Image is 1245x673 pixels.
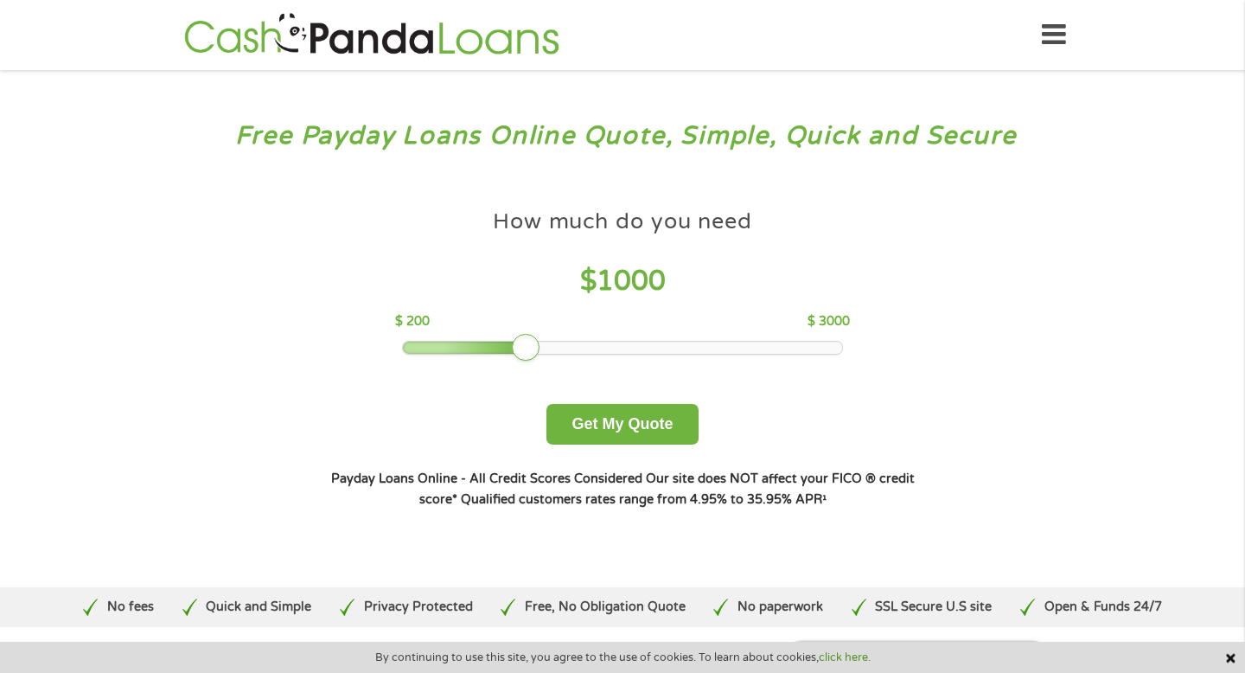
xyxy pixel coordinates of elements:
p: SSL Secure U.S site [875,598,992,617]
h3: Free Payday Loans Online Quote, Simple, Quick and Secure [50,120,1196,152]
h4: How much do you need [493,208,752,236]
p: Open & Funds 24/7 [1044,598,1162,617]
p: Privacy Protected [364,598,473,617]
button: Get My Quote [546,404,698,445]
p: $ 200 [395,312,430,331]
strong: Our site does NOT affect your FICO ® credit score* [419,471,915,507]
strong: Qualified customers rates range from 4.95% to 35.95% APR¹ [461,492,827,507]
span: By continuing to use this site, you agree to the use of cookies. To learn about cookies, [375,651,871,663]
strong: Payday Loans Online - All Credit Scores Considered [331,471,642,486]
p: $ 3000 [808,312,850,331]
p: No paperwork [737,598,823,617]
h4: $ [395,264,849,299]
span: 1000 [597,265,666,298]
p: No fees [107,598,154,617]
a: click here. [819,651,871,664]
p: Free, No Obligation Quote [525,598,686,617]
p: Quick and Simple [206,598,311,617]
img: GetLoanNow Logo [179,10,565,60]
